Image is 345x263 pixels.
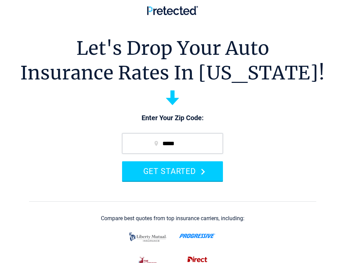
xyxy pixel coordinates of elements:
img: Pretected Logo [147,6,198,15]
div: Compare best quotes from top insurance carriers, including: [101,215,244,222]
p: Enter Your Zip Code: [115,113,230,123]
h1: Let's Drop Your Auto Insurance Rates In [US_STATE]! [20,36,325,85]
button: GET STARTED [122,161,223,181]
input: zip code [122,133,223,154]
img: progressive [179,234,216,238]
img: liberty [127,229,169,245]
